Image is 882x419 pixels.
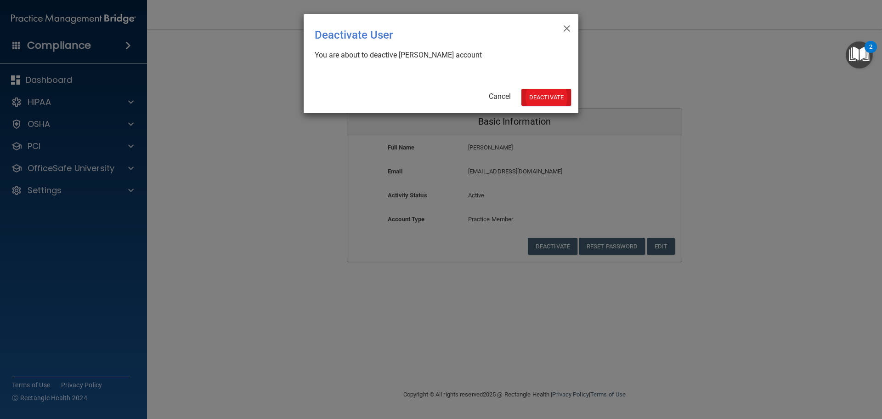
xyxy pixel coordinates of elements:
[846,41,873,69] button: Open Resource Center, 2 new notifications
[869,47,872,59] div: 2
[521,89,571,106] button: Deactivate
[315,50,560,60] div: You are about to deactive [PERSON_NAME] account
[563,18,571,36] span: ×
[315,22,530,48] div: Deactivate User
[489,92,511,101] a: Cancel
